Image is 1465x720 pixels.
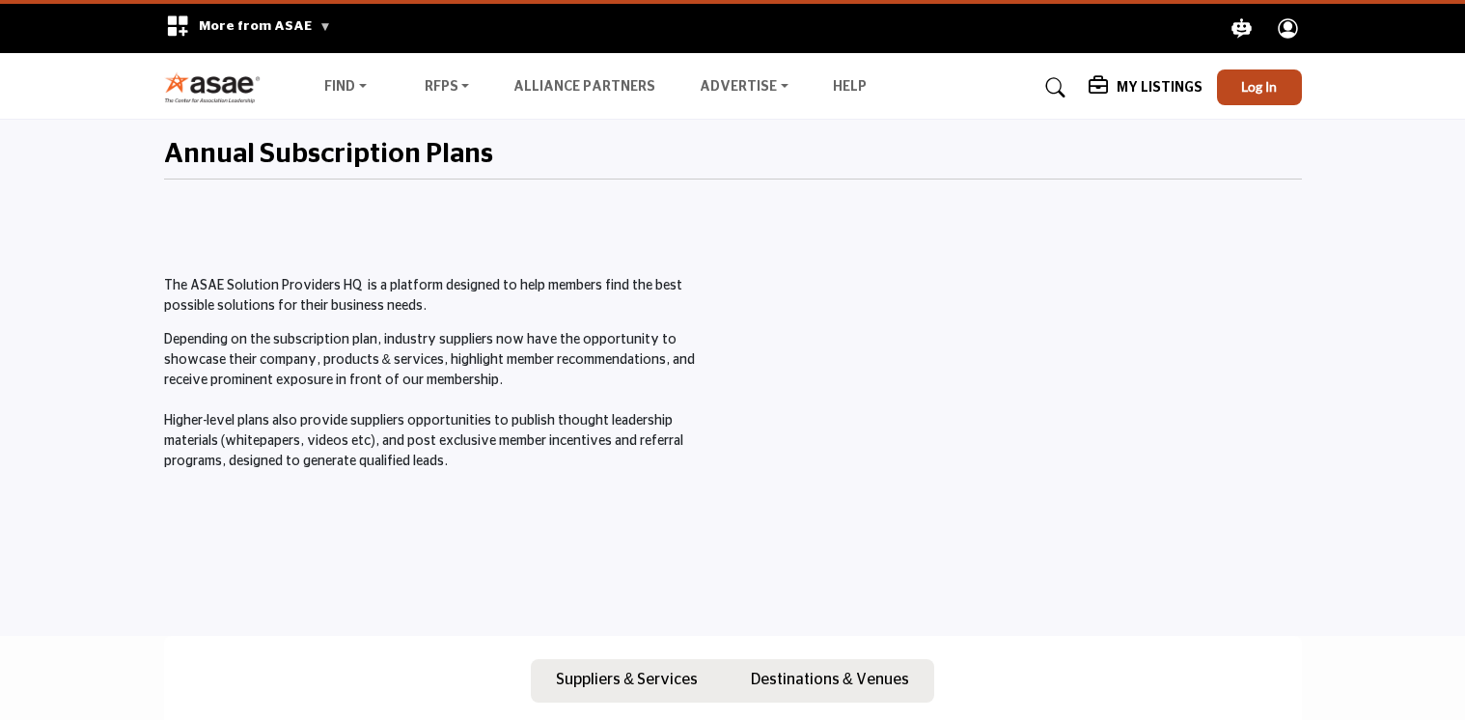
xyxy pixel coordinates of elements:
div: My Listings [1089,76,1202,99]
h2: Annual Subscription Plans [164,139,493,172]
a: Help [833,80,867,94]
div: More from ASAE [153,4,344,53]
button: Suppliers & Services [531,659,723,704]
button: Log In [1217,69,1302,105]
img: Site Logo [164,71,271,103]
p: The ASAE Solution Providers HQ is a platform designed to help members find the best possible solu... [164,276,723,317]
a: Alliance Partners [513,80,655,94]
p: Depending on the subscription plan, industry suppliers now have the opportunity to showcase their... [164,330,723,472]
a: RFPs [411,74,484,101]
a: Advertise [686,74,802,101]
span: More from ASAE [199,19,331,33]
h5: My Listings [1117,79,1202,97]
a: Find [311,74,380,101]
p: Destinations & Venues [751,668,909,691]
a: Search [1027,72,1078,103]
span: Log In [1241,78,1277,95]
button: Destinations & Venues [726,659,934,704]
p: Suppliers & Services [556,668,698,691]
iframe: Master the ASAE Marketplace and Start by Claiming Your Listing [743,276,1302,591]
